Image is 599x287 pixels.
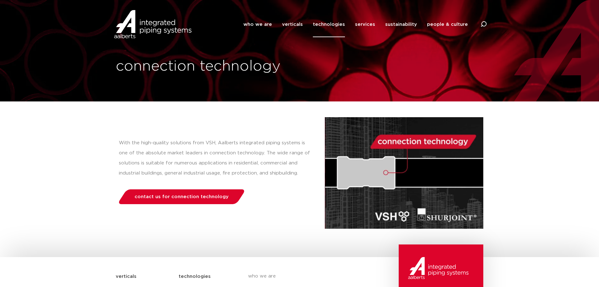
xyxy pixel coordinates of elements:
span: contact us for connection technology [135,194,229,199]
a: who we are [248,268,363,284]
a: technologies [313,12,345,37]
a: contact us for connection technology [117,189,246,204]
p: With the high-quality solutions from VSH, Aalberts integrated piping systems is one of the absolu... [119,138,312,178]
nav: Menu [243,12,468,37]
a: sustainability [385,12,417,37]
a: who we are [243,12,272,37]
a: services [355,12,375,37]
h5: verticals [116,272,136,282]
h1: connection technology [116,56,297,77]
h5: technologies [179,272,211,282]
a: verticals [282,12,303,37]
a: people & culture [427,12,468,37]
